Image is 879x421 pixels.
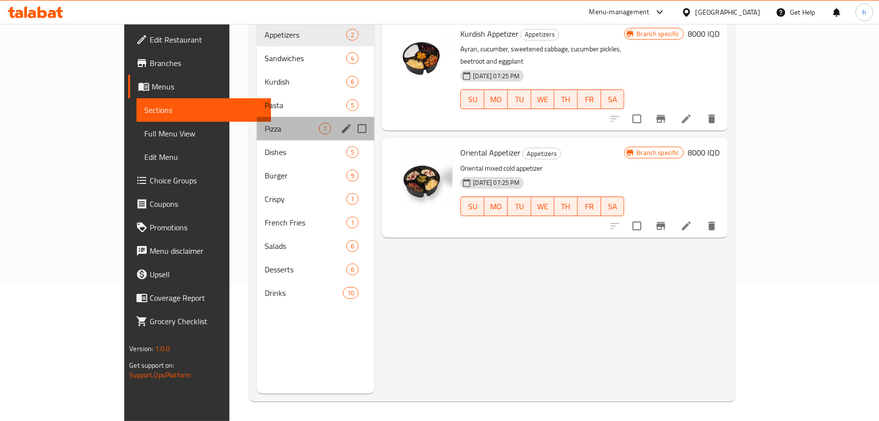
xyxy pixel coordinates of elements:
[347,30,358,40] span: 2
[150,222,263,233] span: Promotions
[347,265,358,274] span: 6
[150,292,263,304] span: Coverage Report
[347,218,358,227] span: 1
[688,146,720,159] h6: 8000 IQD
[390,146,452,208] img: Oriental Appetizer
[150,175,263,186] span: Choice Groups
[347,195,358,204] span: 1
[346,264,359,275] div: items
[128,239,271,263] a: Menu disclaimer
[465,199,480,214] span: SU
[605,199,621,214] span: SA
[343,288,358,298] span: 10
[522,148,561,159] div: Appetizers
[265,52,346,64] span: Sandwiches
[523,148,561,159] span: Appetizers
[535,92,551,107] span: WE
[469,71,523,81] span: [DATE] 07:25 PM
[508,197,531,216] button: TU
[346,52,359,64] div: items
[339,121,354,136] button: edit
[265,264,346,275] div: Desserts
[627,216,647,236] span: Select to update
[460,162,624,175] p: Oriental mixed cold appetizer
[347,77,358,87] span: 6
[346,29,359,41] div: items
[346,217,359,228] div: items
[521,29,559,40] span: Appetizers
[535,199,551,214] span: WE
[265,170,346,181] span: Burger
[128,51,271,75] a: Branches
[531,197,555,216] button: WE
[346,99,359,111] div: items
[319,123,331,134] div: items
[128,192,271,216] a: Coupons
[265,287,343,299] span: Drinks
[578,89,601,109] button: FR
[265,76,346,88] div: Kurdish
[460,43,624,67] p: Ayran, cucumber, sweetened cabbage, cucumber pickles, beetroot and eggplant
[696,7,760,18] div: [GEOGRAPHIC_DATA]
[257,117,374,140] div: Pizza7edit
[257,46,374,70] div: Sandwiches4
[346,170,359,181] div: items
[257,187,374,211] div: Crispy1
[128,28,271,51] a: Edit Restaurant
[257,211,374,234] div: French Fries1
[346,193,359,205] div: items
[257,140,374,164] div: Dishes5
[554,197,578,216] button: TH
[265,29,346,41] span: Appetizers
[128,310,271,333] a: Grocery Checklist
[488,199,504,214] span: MO
[128,75,271,98] a: Menus
[460,145,520,160] span: Oriental Appetizer
[347,242,358,251] span: 6
[601,89,625,109] button: SA
[465,92,480,107] span: SU
[265,240,346,252] span: Salads
[627,109,647,129] span: Select to update
[484,89,508,109] button: MO
[136,98,271,122] a: Sections
[150,315,263,327] span: Grocery Checklist
[680,113,692,125] a: Edit menu item
[700,214,723,238] button: delete
[390,27,452,89] img: Kurdish Appetizer
[531,89,555,109] button: WE
[632,148,683,157] span: Branch specific
[257,164,374,187] div: Burger9
[144,151,263,163] span: Edit Menu
[265,99,346,111] div: Pasta
[632,29,683,39] span: Branch specific
[265,123,319,134] div: Pizza
[862,7,866,18] span: h
[488,92,504,107] span: MO
[346,76,359,88] div: items
[589,6,650,18] div: Menu-management
[649,214,673,238] button: Branch-specific-item
[582,199,597,214] span: FR
[343,287,359,299] div: items
[680,220,692,232] a: Edit menu item
[558,199,574,214] span: TH
[257,93,374,117] div: Pasta5
[129,359,174,372] span: Get support on:
[346,146,359,158] div: items
[150,268,263,280] span: Upsell
[347,148,358,157] span: 5
[460,197,484,216] button: SU
[144,104,263,116] span: Sections
[129,369,191,381] a: Support.OpsPlatform
[155,342,170,355] span: 1.0.0
[605,92,621,107] span: SA
[460,26,518,41] span: Kurdish Appetizer
[128,263,271,286] a: Upsell
[319,124,331,133] span: 7
[649,107,673,131] button: Branch-specific-item
[347,101,358,110] span: 5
